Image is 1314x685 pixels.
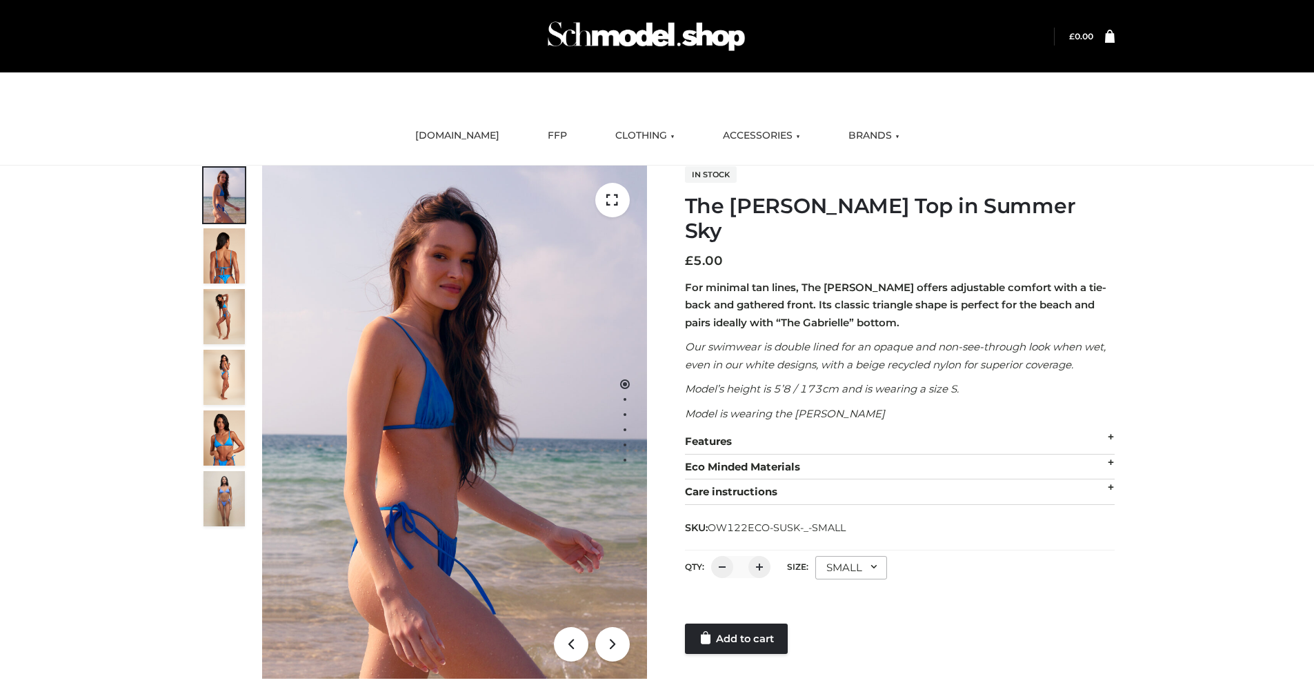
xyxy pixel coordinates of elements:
[262,166,647,679] img: 1.Alex-top_SS-1_4464b1e7-c2c9-4e4b-a62c-58381cd673c0 (1)
[1069,31,1093,41] bdi: 0.00
[713,121,810,151] a: ACCESSORIES
[685,340,1106,371] em: Our swimwear is double lined for an opaque and non-see-through look when wet, even in our white d...
[685,194,1115,244] h1: The [PERSON_NAME] Top in Summer Sky
[685,166,737,183] span: In stock
[708,522,846,534] span: OW122ECO-SUSK-_-SMALL
[685,253,723,268] bdi: 5.00
[838,121,910,151] a: BRANDS
[685,562,704,572] label: QTY:
[203,471,245,526] img: SSVC.jpg
[405,121,510,151] a: [DOMAIN_NAME]
[203,350,245,405] img: 3.Alex-top_CN-1-1-2.jpg
[685,382,959,395] em: Model’s height is 5’8 / 173cm and is wearing a size S.
[685,479,1115,505] div: Care instructions
[203,168,245,223] img: 1.Alex-top_SS-1_4464b1e7-c2c9-4e4b-a62c-58381cd673c0-1.jpg
[543,9,750,63] img: Schmodel Admin 964
[203,289,245,344] img: 4.Alex-top_CN-1-1-2.jpg
[685,455,1115,480] div: Eco Minded Materials
[685,624,788,654] a: Add to cart
[605,121,685,151] a: CLOTHING
[685,253,693,268] span: £
[537,121,577,151] a: FFP
[685,429,1115,455] div: Features
[203,410,245,466] img: 2.Alex-top_CN-1-1-2.jpg
[685,407,885,420] em: Model is wearing the [PERSON_NAME]
[203,228,245,284] img: 5.Alex-top_CN-1-1_1-1.jpg
[685,519,847,536] span: SKU:
[1069,31,1093,41] a: £0.00
[787,562,808,572] label: Size:
[815,556,887,579] div: SMALL
[685,281,1106,329] strong: For minimal tan lines, The [PERSON_NAME] offers adjustable comfort with a tie-back and gathered f...
[1069,31,1075,41] span: £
